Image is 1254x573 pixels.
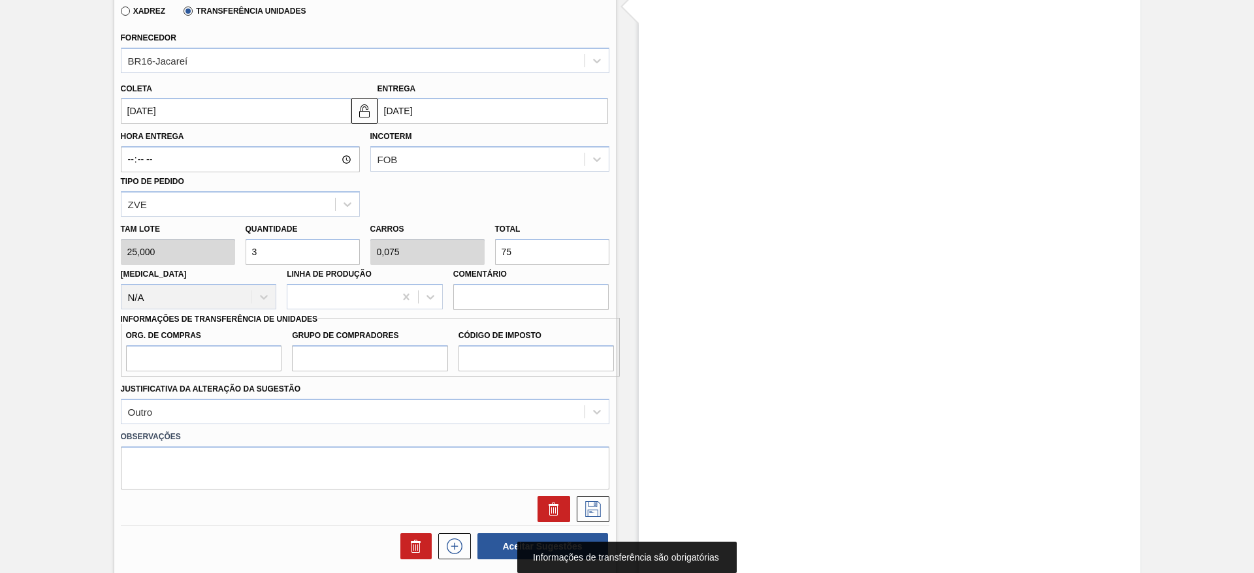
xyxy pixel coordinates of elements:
div: BR16-Jacareí [128,55,188,66]
div: Excluir Sugestão [531,496,570,522]
label: Informações de Transferência de Unidades [121,315,318,324]
div: Excluir Sugestões [394,533,432,559]
span: Informações de transferência são obrigatórias [533,552,719,563]
div: Aceitar Sugestões [471,532,609,561]
input: dd/mm/yyyy [121,98,351,124]
label: Entrega [378,84,416,93]
img: unlocked [357,103,372,119]
label: Justificativa da Alteração da Sugestão [121,384,301,394]
label: Tipo de pedido [121,177,184,186]
label: Código de Imposto [458,326,615,345]
label: Hora Entrega [121,127,360,146]
label: Xadrez [121,7,166,16]
label: Tam lote [121,220,235,239]
label: Grupo de Compradores [292,326,448,345]
label: Org. de Compras [126,326,282,345]
label: [MEDICAL_DATA] [121,270,187,279]
label: Total [495,225,521,234]
button: Aceitar Sugestões [477,533,608,559]
label: Quantidade [246,225,298,234]
label: Coleta [121,84,152,93]
div: Outro [128,406,153,417]
label: Fornecedor [121,33,176,42]
label: Comentário [453,265,609,284]
button: unlocked [351,98,378,124]
label: Observações [121,427,609,446]
label: Linha de Produção [287,270,372,279]
div: Nova sugestão [432,533,471,559]
input: dd/mm/yyyy [378,98,608,124]
label: Transferência Unidades [184,7,306,16]
div: FOB [378,154,398,165]
label: Carros [370,225,404,234]
div: ZVE [128,198,147,209]
div: Salvar Sugestão [570,496,609,522]
label: Incoterm [370,132,412,141]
